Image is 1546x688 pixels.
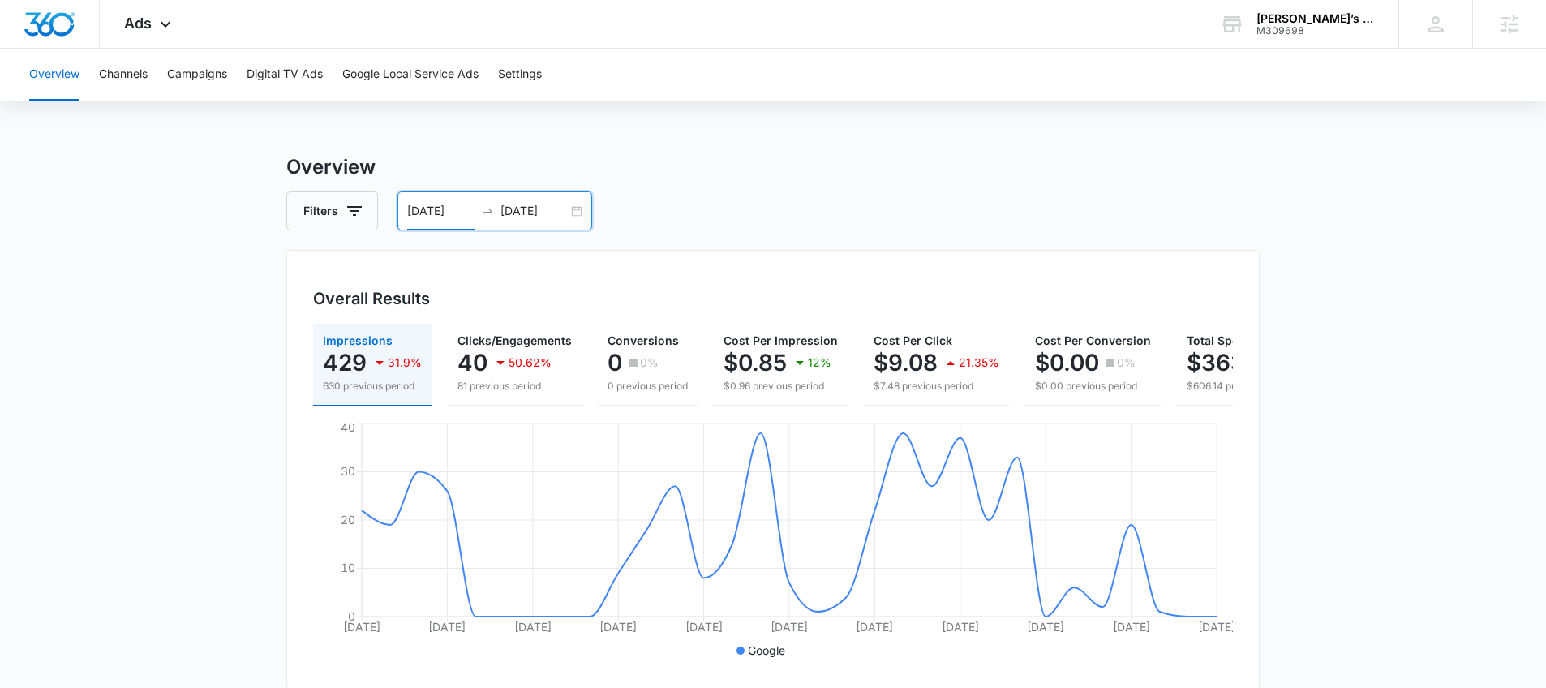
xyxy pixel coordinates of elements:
p: $0.00 previous period [1035,379,1151,393]
p: 50.62% [509,357,552,368]
p: 12% [808,357,831,368]
span: swap-right [481,204,494,217]
p: 40 [457,350,487,376]
input: Start date [407,202,475,220]
p: $0.85 [724,350,787,376]
h3: Overall Results [313,286,430,311]
tspan: 20 [341,513,355,527]
p: $0.00 [1035,350,1099,376]
button: Settings [498,49,542,101]
p: $363.23 [1187,350,1280,376]
p: Google [748,642,785,659]
img: website_grey.svg [26,42,39,55]
tspan: [DATE] [771,620,808,634]
span: Total Spend [1187,333,1253,347]
tspan: [DATE] [1027,620,1064,634]
div: account id [1256,25,1375,37]
img: tab_domain_overview_orange.svg [44,94,57,107]
input: End date [500,202,568,220]
button: Digital TV Ads [247,49,323,101]
p: $9.08 [874,350,938,376]
tspan: 40 [341,420,355,434]
tspan: [DATE] [685,620,723,634]
p: 429 [323,350,367,376]
div: v 4.0.25 [45,26,79,39]
span: Cost Per Click [874,333,952,347]
tspan: [DATE] [343,620,380,634]
button: Google Local Service Ads [342,49,479,101]
p: 0 [608,350,622,376]
p: $7.48 previous period [874,379,999,393]
button: Channels [99,49,148,101]
p: 81 previous period [457,379,572,393]
span: Cost Per Conversion [1035,333,1151,347]
tspan: [DATE] [1113,620,1150,634]
tspan: 0 [348,609,355,623]
p: $606.14 previous period [1187,379,1344,393]
p: 630 previous period [323,379,422,393]
div: Domain: [DOMAIN_NAME] [42,42,178,55]
p: 0% [1117,357,1136,368]
button: Filters [286,191,378,230]
span: Cost Per Impression [724,333,838,347]
img: logo_orange.svg [26,26,39,39]
p: $0.96 previous period [724,379,838,393]
img: tab_keywords_by_traffic_grey.svg [161,94,174,107]
p: 0 previous period [608,379,688,393]
tspan: [DATE] [1198,620,1235,634]
p: 21.35% [959,357,999,368]
tspan: [DATE] [942,620,979,634]
tspan: [DATE] [514,620,552,634]
tspan: [DATE] [599,620,637,634]
tspan: 30 [341,464,355,478]
span: Conversions [608,333,679,347]
div: Keywords by Traffic [179,96,273,106]
h3: Overview [286,153,1260,182]
p: 31.9% [388,357,422,368]
span: Ads [124,15,152,32]
tspan: [DATE] [428,620,466,634]
button: Overview [29,49,79,101]
button: Campaigns [167,49,227,101]
div: account name [1256,12,1375,25]
tspan: [DATE] [856,620,893,634]
tspan: 10 [341,561,355,574]
span: to [481,204,494,217]
span: Impressions [323,333,393,347]
span: Clicks/Engagements [457,333,572,347]
div: Domain Overview [62,96,145,106]
p: 0% [640,357,659,368]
